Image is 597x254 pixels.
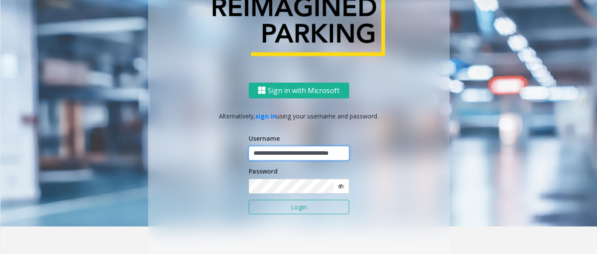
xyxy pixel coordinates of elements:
button: Login [249,200,349,215]
button: Sign in with Microsoft [249,82,349,98]
p: Alternatively, using your username and password. [157,111,441,121]
label: Password [249,167,278,176]
a: sign in [255,112,276,120]
label: Username [249,134,280,143]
